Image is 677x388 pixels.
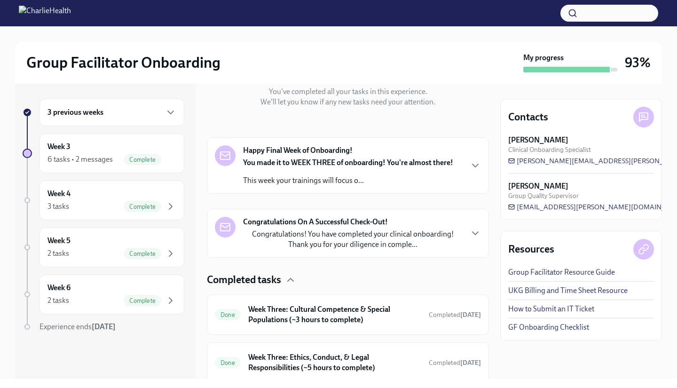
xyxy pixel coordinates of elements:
a: How to Submit an IT Ticket [508,304,594,314]
a: Week 43 tasksComplete [23,181,184,220]
h6: Week Three: Cultural Competence & Special Populations (~3 hours to complete) [248,304,421,325]
h4: Resources [508,242,554,256]
div: 6 tasks • 2 messages [47,154,113,165]
span: Complete [124,203,161,210]
h6: Week Three: Ethics, Conduct, & Legal Responsibilities (~5 hours to complete) [248,352,421,373]
p: Congratulations! You have completed your clinical onboarding! Thank you for your diligence in com... [243,229,462,250]
h6: 3 previous weeks [47,107,103,118]
strong: [DATE] [92,322,116,331]
p: We'll let you know if any new tasks need your attention. [260,97,435,107]
a: GF Onboarding Checklist [508,322,589,333]
h4: Completed tasks [207,273,281,287]
h3: 93% [625,54,651,71]
div: 2 tasks [47,248,69,259]
span: Done [215,311,241,318]
div: Completed tasks [207,273,489,287]
strong: [DATE] [460,359,481,367]
strong: [PERSON_NAME] [508,135,568,145]
div: 3 tasks [47,201,69,212]
div: 2 tasks [47,295,69,306]
a: Group Facilitator Resource Guide [508,267,615,277]
span: September 4th, 2025 11:43 [429,358,481,367]
h6: Week 4 [47,189,71,199]
p: This week your trainings will focus o... [243,175,453,186]
h6: Week 5 [47,236,71,246]
h2: Group Facilitator Onboarding [26,53,220,72]
span: Complete [124,297,161,304]
span: Completed [429,359,481,367]
h4: Contacts [508,110,548,124]
span: Experience ends [39,322,116,331]
strong: [DATE] [460,311,481,319]
span: Group Quality Supervisor [508,191,579,200]
h6: Week 3 [47,142,71,152]
p: You've completed all your tasks in this experience. [269,87,427,97]
strong: Congratulations On A Successful Check-Out! [243,217,388,227]
span: Done [215,359,241,366]
a: UKG Billing and Time Sheet Resource [508,285,628,296]
a: DoneWeek Three: Ethics, Conduct, & Legal Responsibilities (~5 hours to complete)Completed[DATE] [215,350,481,375]
strong: [PERSON_NAME] [508,181,568,191]
span: Clinical Onboarding Specialist [508,145,591,154]
strong: Happy Final Week of Onboarding! [243,145,353,156]
strong: My progress [523,53,564,63]
span: Completed [429,311,481,319]
span: Complete [124,156,161,163]
a: Week 52 tasksComplete [23,228,184,267]
a: Week 36 tasks • 2 messagesComplete [23,134,184,173]
img: CharlieHealth [19,6,71,21]
a: Week 62 tasksComplete [23,275,184,314]
strong: You made it to WEEK THREE of onboarding! You're almost there! [243,158,453,167]
h6: Week 6 [47,283,71,293]
div: 3 previous weeks [39,99,184,126]
a: DoneWeek Three: Cultural Competence & Special Populations (~3 hours to complete)Completed[DATE] [215,302,481,327]
span: September 3rd, 2025 16:49 [429,310,481,319]
span: Complete [124,250,161,257]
